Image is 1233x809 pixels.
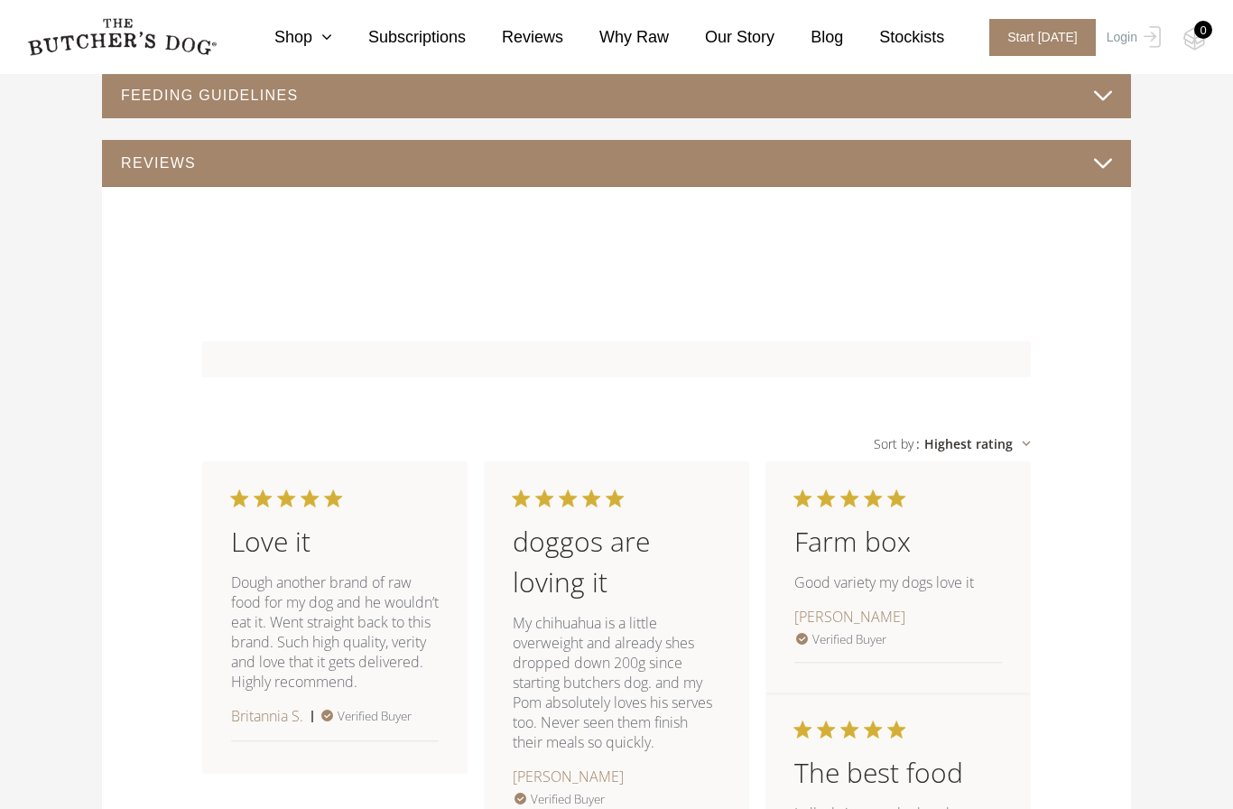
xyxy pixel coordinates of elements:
a: Login [1102,19,1161,56]
h3: Love it [231,521,439,562]
a: Our Story [669,25,774,50]
span: : [916,435,920,452]
span: [PERSON_NAME] [513,767,624,786]
button: FEEDING GUIDELINES [120,83,1113,107]
span: Highest rating [924,435,1013,452]
a: Start [DATE] [971,19,1102,56]
img: TBD_Cart-Empty.png [1183,27,1206,51]
a: Why Raw [563,25,669,50]
h3: Farm box [794,521,1002,562]
h3: doggos are loving it [513,521,720,602]
div: 0 [1194,21,1212,39]
a: Blog [774,25,843,50]
div: 5 out of 5 stars [513,490,623,507]
span: Britannia S. [231,706,303,726]
span: [PERSON_NAME] [794,607,905,627]
div: 5 out of 5 stars [231,490,341,507]
span: Start [DATE] [989,19,1096,56]
h3: The best food [794,752,1002,793]
div: 5 out of 5 stars [794,721,904,738]
span: Verified Buyer [531,791,605,807]
a: Subscriptions [332,25,466,50]
a: Stockists [843,25,944,50]
a: Reviews [466,25,563,50]
div: 5 out of 5 stars [794,490,904,507]
a: Shop [238,25,332,50]
span: Verified Buyer [812,631,886,647]
span: Verified Buyer [338,708,412,724]
button: REVIEWS [120,151,1113,175]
